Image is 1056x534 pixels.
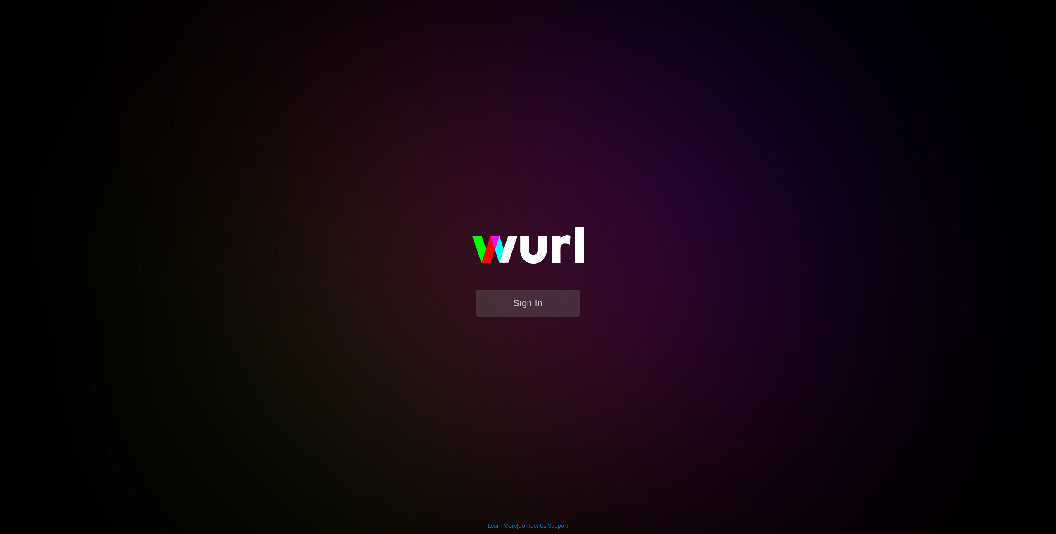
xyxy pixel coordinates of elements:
div: | | [488,522,568,530]
a: Support [548,522,568,529]
button: Sign In [476,290,580,317]
a: Contact Us [518,522,547,529]
img: wurl-logo-on-black-223613ac3d8ba8fe6dc639794a292ebdb59501304c7dfd60c99c58986ef67473.svg [445,209,610,289]
a: Learn More [488,522,517,529]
